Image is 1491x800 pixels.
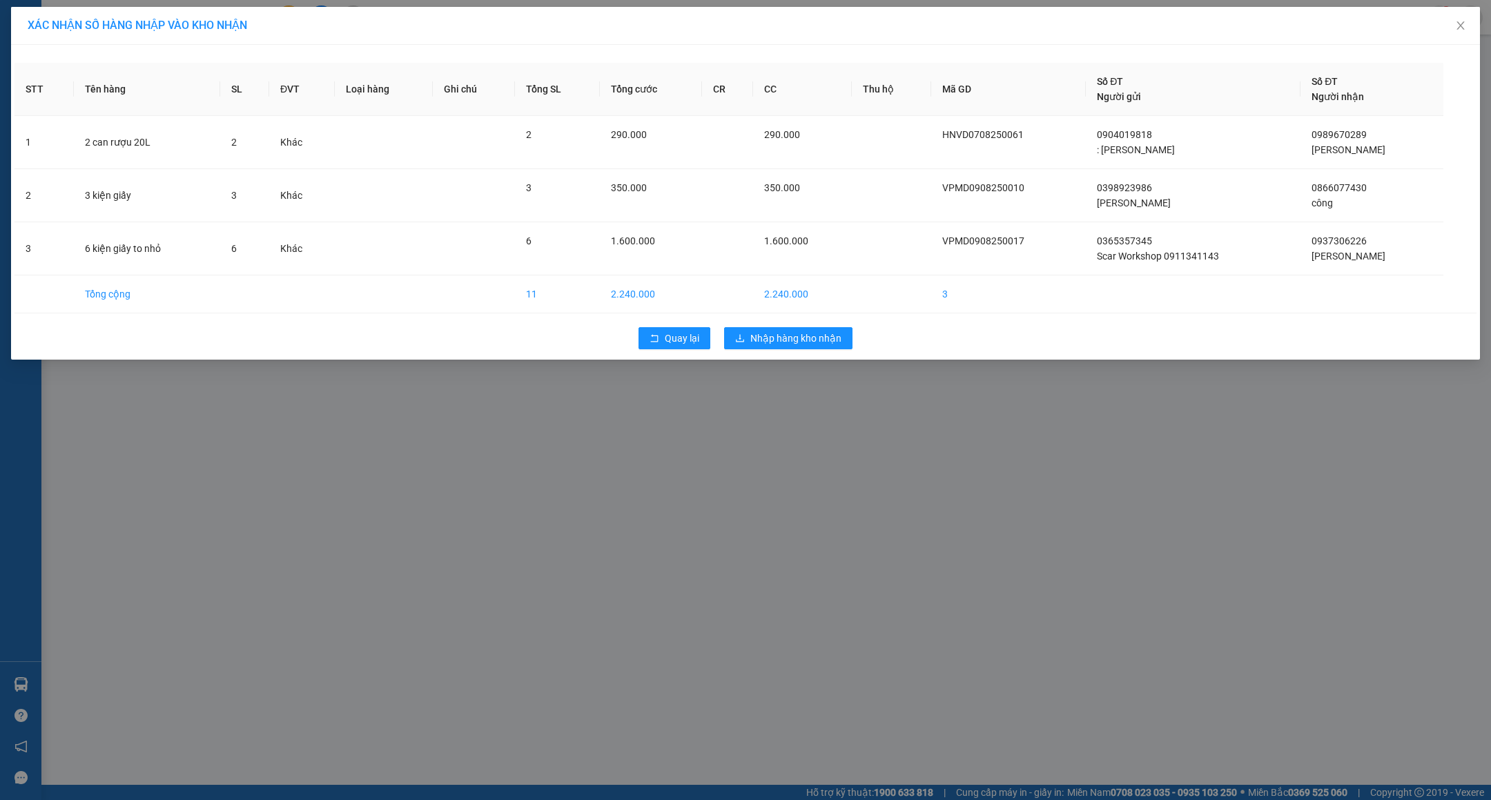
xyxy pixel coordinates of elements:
[526,182,532,193] span: 3
[764,235,808,246] span: 1.600.000
[665,331,699,346] span: Quay lại
[269,222,335,275] td: Khác
[74,169,220,222] td: 3 kiện giấy
[1097,76,1123,87] span: Số ĐT
[611,129,647,140] span: 290.000
[639,327,710,349] button: rollbackQuay lại
[1312,197,1333,208] span: công
[14,116,74,169] td: 1
[942,182,1024,193] span: VPMD0908250010
[702,63,753,116] th: CR
[764,182,800,193] span: 350.000
[1097,91,1141,102] span: Người gửi
[931,63,1086,116] th: Mã GD
[600,275,701,313] td: 2.240.000
[1312,76,1338,87] span: Số ĐT
[1312,182,1367,193] span: 0866077430
[74,222,220,275] td: 6 kiện giấy to nhỏ
[942,235,1024,246] span: VPMD0908250017
[724,327,852,349] button: downloadNhập hàng kho nhận
[600,63,701,116] th: Tổng cước
[269,63,335,116] th: ĐVT
[1097,129,1152,140] span: 0904019818
[1097,182,1152,193] span: 0398923986
[231,243,237,254] span: 6
[74,116,220,169] td: 2 can rượu 20L
[1097,235,1152,246] span: 0365357345
[753,275,852,313] td: 2.240.000
[526,129,532,140] span: 2
[750,331,841,346] span: Nhập hàng kho nhận
[1312,235,1367,246] span: 0937306226
[1097,144,1175,155] span: : [PERSON_NAME]
[1455,20,1466,31] span: close
[433,63,515,116] th: Ghi chú
[515,63,601,116] th: Tổng SL
[1312,91,1364,102] span: Người nhận
[1097,197,1171,208] span: [PERSON_NAME]
[220,63,269,116] th: SL
[74,63,220,116] th: Tên hàng
[515,275,601,313] td: 11
[231,137,237,148] span: 2
[74,275,220,313] td: Tổng cộng
[1312,251,1385,262] span: [PERSON_NAME]
[1097,251,1219,262] span: Scar Workshop 0911341143
[526,235,532,246] span: 6
[942,129,1024,140] span: HNVD0708250061
[611,182,647,193] span: 350.000
[931,275,1086,313] td: 3
[611,235,655,246] span: 1.600.000
[1312,144,1385,155] span: [PERSON_NAME]
[735,333,745,344] span: download
[14,222,74,275] td: 3
[1441,7,1480,46] button: Close
[231,190,237,201] span: 3
[753,63,852,116] th: CC
[28,19,247,32] span: XÁC NHẬN SỐ HÀNG NHẬP VÀO KHO NHẬN
[1312,129,1367,140] span: 0989670289
[852,63,931,116] th: Thu hộ
[269,169,335,222] td: Khác
[650,333,659,344] span: rollback
[335,63,432,116] th: Loại hàng
[14,169,74,222] td: 2
[764,129,800,140] span: 290.000
[269,116,335,169] td: Khác
[14,63,74,116] th: STT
